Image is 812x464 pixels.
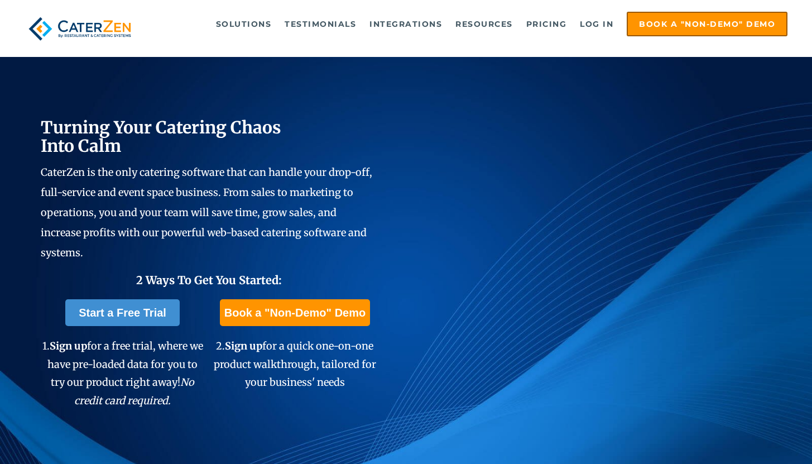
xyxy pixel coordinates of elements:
span: 2. for a quick one-on-one product walkthrough, tailored for your business' needs [214,339,376,389]
em: No credit card required. [74,376,194,406]
a: Integrations [364,13,448,35]
a: Pricing [521,13,573,35]
a: Book a "Non-Demo" Demo [627,12,787,36]
a: Resources [450,13,518,35]
a: Book a "Non-Demo" Demo [220,299,370,326]
img: caterzen [25,12,136,46]
span: CaterZen is the only catering software that can handle your drop-off, full-service and event spac... [41,166,372,259]
div: Navigation Menu [155,12,787,36]
span: 2 Ways To Get You Started: [136,273,282,287]
span: Sign up [50,339,87,352]
span: Sign up [225,339,262,352]
span: 1. for a free trial, where we have pre-loaded data for you to try our product right away! [42,339,203,406]
a: Solutions [210,13,277,35]
a: Log in [574,13,619,35]
a: Testimonials [279,13,362,35]
span: Turning Your Catering Chaos Into Calm [41,117,281,156]
a: Start a Free Trial [65,299,180,326]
